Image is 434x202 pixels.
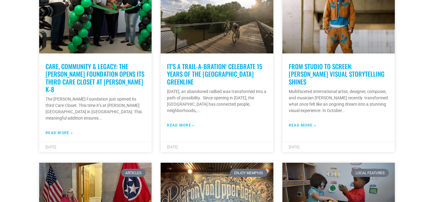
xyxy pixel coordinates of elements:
div: Articles [121,169,146,177]
p: Multifaceted international artist, designer, composer, and musician [PERSON_NAME] recently transf... [289,88,388,114]
a: From Studio to Screen: [PERSON_NAME] Visual Storytelling Shines [289,62,385,86]
span: [DATE] [46,145,56,149]
span: [DATE] [289,145,299,149]
a: It’s a Trail-a-Bration! Celebrate 15 Years of the [GEOGRAPHIC_DATA] Greenline [167,62,262,86]
div: Local Features [351,169,389,177]
a: Read more about It’s a Trail-a-Bration! Celebrate 15 Years of the Shelby Farms Greenline [167,123,194,128]
p: The [PERSON_NAME] Foundation just opened its third Care Closet. This time it’s at [PERSON_NAME][G... [46,96,145,121]
a: Care, Community & Legacy: The [PERSON_NAME] Foundation Opens Its Third Care Closet at [PERSON_NAM... [46,62,144,94]
a: Read more about Care, Community & Legacy: The Dennis Price Jr. Foundation Opens Its Third Care Cl... [46,130,73,136]
span: [DATE] [167,145,178,149]
p: [DATE], an abandoned railbed was transformed into a path of possibility. Since opening in [DATE],... [167,88,267,114]
div: Enjoy Memphis [230,169,267,177]
a: Read more about From Studio to Screen: Marco Alexander’s Visual Storytelling Shines [289,123,316,128]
